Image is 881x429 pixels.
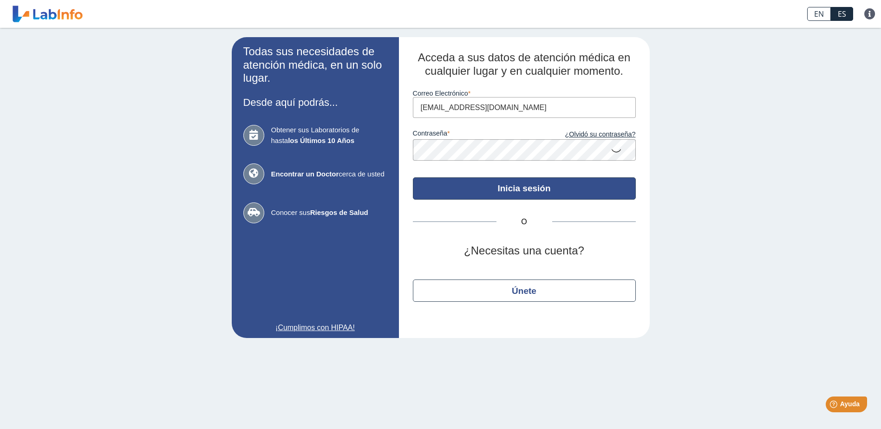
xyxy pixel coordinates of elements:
[413,177,636,200] button: Inicia sesión
[413,244,636,258] h2: ¿Necesitas una cuenta?
[271,208,387,218] span: Conocer sus
[413,51,636,78] h2: Acceda a sus datos de atención médica en cualquier lugar y en cualquier momento.
[413,130,524,140] label: Contraseña
[243,322,387,333] a: ¡Cumplimos con HIPAA!
[524,130,636,140] a: ¿Olvidó su contraseña?
[288,136,354,144] b: los Últimos 10 Años
[271,169,387,180] span: cerca de usted
[798,393,871,419] iframe: Help widget launcher
[271,170,339,178] b: Encontrar un Doctor
[243,97,387,108] h3: Desde aquí podrás...
[413,90,636,97] label: Correo Electrónico
[271,125,387,146] span: Obtener sus Laboratorios de hasta
[807,7,831,21] a: EN
[496,216,552,227] span: O
[243,45,387,85] h2: Todas sus necesidades de atención médica, en un solo lugar.
[413,279,636,302] button: Únete
[831,7,853,21] a: ES
[310,208,368,216] b: Riesgos de Salud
